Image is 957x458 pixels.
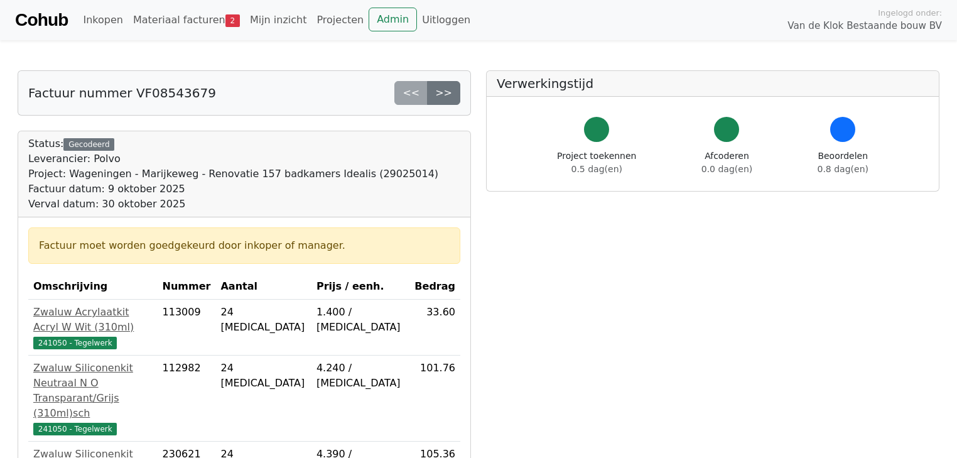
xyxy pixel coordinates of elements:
[33,305,153,350] a: Zwaluw Acrylaatkit Acryl W Wit (310ml)241050 - Tegelwerk
[316,305,404,335] div: 1.400 / [MEDICAL_DATA]
[28,197,438,212] div: Verval datum: 30 oktober 2025
[557,150,636,176] div: Project toekennen
[311,8,369,33] a: Projecten
[701,150,752,176] div: Afcoderen
[787,19,942,33] span: Van de Klok Bestaande bouw BV
[33,423,117,435] span: 241050 - Tegelwerk
[220,361,306,391] div: 24 [MEDICAL_DATA]
[878,7,942,19] span: Ingelogd onder:
[316,361,404,391] div: 4.240 / [MEDICAL_DATA]
[15,5,68,35] a: Cohub
[158,274,216,300] th: Nummer
[158,300,216,356] td: 113009
[818,150,868,176] div: Beoordelen
[245,8,312,33] a: Mijn inzicht
[427,81,460,105] a: >>
[28,274,158,300] th: Omschrijving
[33,361,153,421] div: Zwaluw Siliconenkit Neutraal N O Transparant/Grijs (310ml)sch
[311,274,409,300] th: Prijs / eenh.
[128,8,245,33] a: Materiaal facturen2
[818,164,868,174] span: 0.8 dag(en)
[28,166,438,182] div: Project: Wageningen - Marijkeweg - Renovatie 157 badkamers Idealis (29025014)
[369,8,417,31] a: Admin
[409,300,460,356] td: 33.60
[28,151,438,166] div: Leverancier: Polvo
[28,182,438,197] div: Factuur datum: 9 oktober 2025
[220,305,306,335] div: 24 [MEDICAL_DATA]
[215,274,311,300] th: Aantal
[409,356,460,442] td: 101.76
[33,337,117,349] span: 241050 - Tegelwerk
[225,14,240,27] span: 2
[497,76,929,91] h5: Verwerkingstijd
[158,356,216,442] td: 112982
[39,238,450,253] div: Factuur moet worden goedgekeurd door inkoper of manager.
[409,274,460,300] th: Bedrag
[417,8,475,33] a: Uitloggen
[28,85,216,101] h5: Factuur nummer VF08543679
[33,305,153,335] div: Zwaluw Acrylaatkit Acryl W Wit (310ml)
[701,164,752,174] span: 0.0 dag(en)
[28,136,438,212] div: Status:
[78,8,127,33] a: Inkopen
[571,164,622,174] span: 0.5 dag(en)
[33,361,153,436] a: Zwaluw Siliconenkit Neutraal N O Transparant/Grijs (310ml)sch241050 - Tegelwerk
[63,138,114,151] div: Gecodeerd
